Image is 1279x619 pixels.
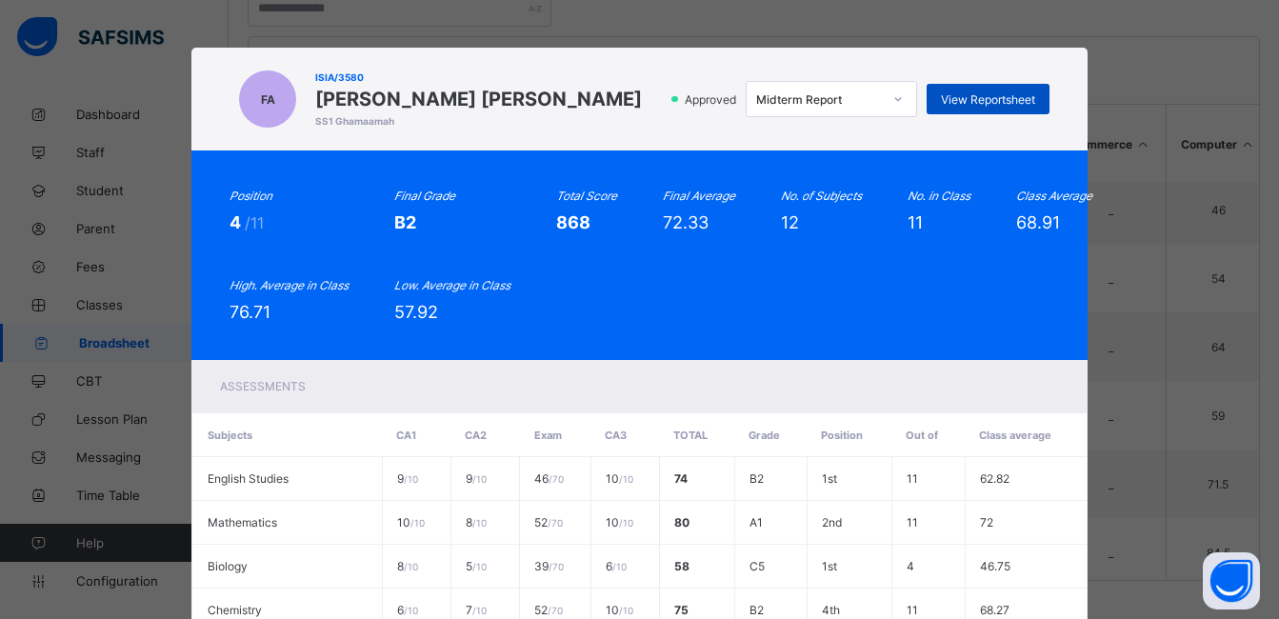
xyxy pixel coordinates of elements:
div: Midterm Report [756,92,882,107]
span: / 70 [549,561,564,572]
span: 9 [397,471,418,486]
span: 11 [907,603,918,617]
span: Assessments [220,379,306,393]
span: /11 [245,213,264,232]
span: / 10 [619,473,633,485]
span: / 10 [612,561,627,572]
span: 11 [908,212,923,232]
span: 4 [230,212,245,232]
span: 12 [781,212,799,232]
span: Mathematics [208,515,277,529]
i: High. Average in Class [230,278,349,292]
span: B2 [749,603,764,617]
span: 4 [907,559,914,573]
button: Open asap [1203,552,1260,609]
span: 72.33 [663,212,709,232]
span: View Reportsheet [941,92,1035,107]
span: English Studies [208,471,289,486]
span: / 10 [472,517,487,529]
span: 1st [822,559,837,573]
i: No. in Class [908,189,970,203]
i: Low. Average in Class [394,278,510,292]
span: Class average [979,429,1051,442]
span: 6 [397,603,418,617]
span: 58 [674,559,689,573]
span: 10 [606,603,633,617]
span: SS1 Ghamaamah [315,115,642,127]
span: 62.82 [980,471,1009,486]
span: CA2 [465,429,487,442]
span: 8 [397,559,418,573]
span: / 10 [410,517,425,529]
span: 39 [534,559,564,573]
span: 6 [606,559,627,573]
i: Position [230,189,272,203]
span: 5 [466,559,487,573]
span: / 10 [404,561,418,572]
span: Out of [906,429,938,442]
span: 68.91 [1016,212,1060,232]
span: 10 [397,515,425,529]
span: Position [821,429,863,442]
span: B2 [749,471,764,486]
span: 9 [466,471,487,486]
span: 8 [466,515,487,529]
span: / 70 [549,473,564,485]
span: 10 [606,471,633,486]
span: / 10 [472,605,487,616]
i: Total Score [556,189,617,203]
i: Class Average [1016,189,1092,203]
span: CA1 [396,429,416,442]
span: 52 [534,603,563,617]
span: Approved [683,92,742,107]
span: Total [673,429,708,442]
span: 74 [674,471,688,486]
span: / 10 [472,561,487,572]
span: 7 [466,603,487,617]
span: / 10 [472,473,487,485]
span: / 10 [404,473,418,485]
span: 46 [534,471,564,486]
span: 1st [822,471,837,486]
span: 80 [674,515,689,529]
span: ISIA/3580 [315,71,642,83]
span: B2 [394,212,416,232]
span: 75 [674,603,689,617]
i: Final Average [663,189,735,203]
span: CA3 [605,429,627,442]
span: Biology [208,559,248,573]
span: / 10 [619,605,633,616]
span: 72 [980,515,993,529]
span: 11 [907,515,918,529]
span: Grade [749,429,780,442]
span: 52 [534,515,563,529]
span: 68.27 [980,603,1009,617]
span: Exam [534,429,562,442]
span: 868 [556,212,590,232]
span: C5 [749,559,765,573]
span: / 70 [548,605,563,616]
span: FA [261,92,275,107]
span: Chemistry [208,603,262,617]
span: 11 [907,471,918,486]
span: 46.75 [980,559,1010,573]
span: Subjects [208,429,252,442]
span: 57.92 [394,302,438,322]
span: 4th [822,603,840,617]
span: [PERSON_NAME] [PERSON_NAME] [315,88,642,110]
i: Final Grade [394,189,455,203]
span: / 70 [548,517,563,529]
i: No. of Subjects [781,189,862,203]
span: / 10 [619,517,633,529]
span: 2nd [822,515,842,529]
span: 76.71 [230,302,270,322]
span: / 10 [404,605,418,616]
span: A1 [749,515,763,529]
span: 10 [606,515,633,529]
